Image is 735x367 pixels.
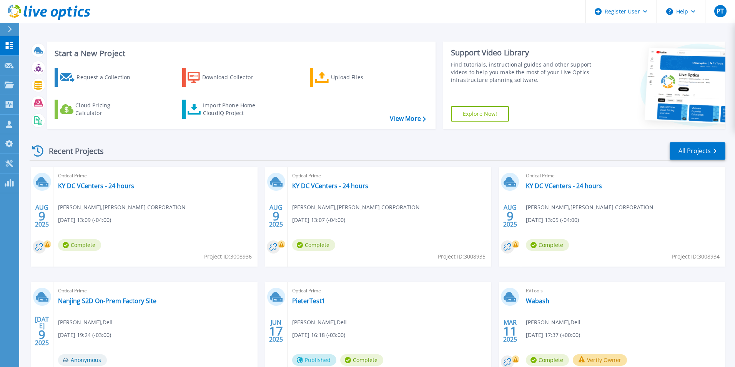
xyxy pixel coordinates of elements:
[717,8,724,14] span: PT
[292,172,487,180] span: Optical Prime
[672,252,720,261] span: Project ID: 3008934
[526,203,654,212] span: [PERSON_NAME] , [PERSON_NAME] CORPORATION
[292,318,347,327] span: [PERSON_NAME] , Dell
[310,68,396,87] a: Upload Files
[58,331,111,339] span: [DATE] 19:24 (-03:00)
[526,182,602,190] a: KY DC VCenters - 24 hours
[503,328,517,334] span: 11
[292,331,345,339] span: [DATE] 16:18 (-03:00)
[58,239,101,251] span: Complete
[451,61,595,84] div: Find tutorials, instructional guides and other support videos to help you make the most of your L...
[204,252,252,261] span: Project ID: 3008936
[526,318,580,327] span: [PERSON_NAME] , Dell
[451,106,509,122] a: Explore Now!
[182,68,268,87] a: Download Collector
[38,331,45,338] span: 9
[35,202,49,230] div: AUG 2025
[202,70,264,85] div: Download Collector
[526,297,549,305] a: Wabash
[503,317,517,345] div: MAR 2025
[438,252,486,261] span: Project ID: 3008935
[507,213,514,219] span: 9
[58,297,156,305] a: Nanjing S2D On-Prem Factory Site
[292,354,336,366] span: Published
[55,49,426,58] h3: Start a New Project
[573,354,627,366] button: Verify Owner
[526,354,569,366] span: Complete
[30,142,114,160] div: Recent Projects
[75,102,137,117] div: Cloud Pricing Calculator
[273,213,279,219] span: 9
[390,115,426,122] a: View More
[292,297,325,305] a: PieterTest1
[526,287,721,295] span: RVTools
[526,216,579,224] span: [DATE] 13:05 (-04:00)
[38,213,45,219] span: 9
[58,318,113,327] span: [PERSON_NAME] , Dell
[670,142,725,160] a: All Projects
[269,202,283,230] div: AUG 2025
[58,216,111,224] span: [DATE] 13:09 (-04:00)
[55,68,140,87] a: Request a Collection
[331,70,392,85] div: Upload Files
[203,102,263,117] div: Import Phone Home CloudIQ Project
[58,203,186,212] span: [PERSON_NAME] , [PERSON_NAME] CORPORATION
[340,354,383,366] span: Complete
[58,182,134,190] a: KY DC VCenters - 24 hours
[292,239,335,251] span: Complete
[526,331,580,339] span: [DATE] 17:37 (+00:00)
[503,202,517,230] div: AUG 2025
[292,287,487,295] span: Optical Prime
[55,100,140,119] a: Cloud Pricing Calculator
[526,239,569,251] span: Complete
[269,328,283,334] span: 17
[269,317,283,345] div: JUN 2025
[451,48,595,58] div: Support Video Library
[526,172,721,180] span: Optical Prime
[292,216,345,224] span: [DATE] 13:07 (-04:00)
[58,172,253,180] span: Optical Prime
[76,70,138,85] div: Request a Collection
[58,287,253,295] span: Optical Prime
[35,317,49,345] div: [DATE] 2025
[292,203,420,212] span: [PERSON_NAME] , [PERSON_NAME] CORPORATION
[292,182,368,190] a: KY DC VCenters - 24 hours
[58,354,107,366] span: Anonymous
